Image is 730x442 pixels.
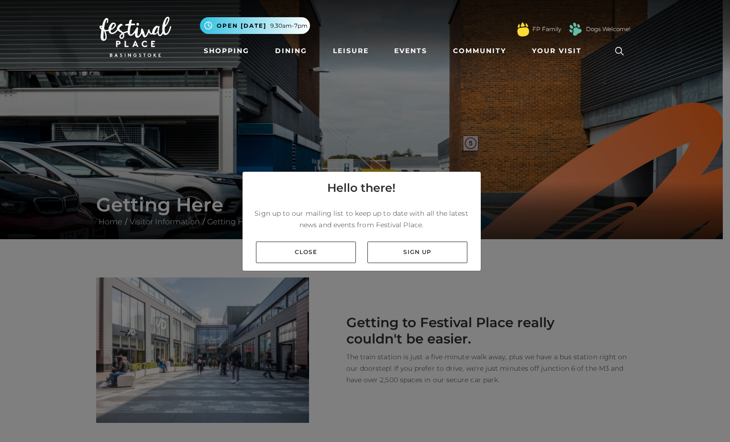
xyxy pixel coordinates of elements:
[390,42,431,60] a: Events
[367,242,467,263] a: Sign up
[100,17,171,57] img: Festival Place Logo
[217,22,266,30] span: Open [DATE]
[528,42,590,60] a: Your Visit
[200,17,310,34] button: Open [DATE] 9.30am-7pm
[256,242,356,263] a: Close
[449,42,510,60] a: Community
[329,42,373,60] a: Leisure
[327,179,396,197] h4: Hello there!
[532,46,582,56] span: Your Visit
[270,22,308,30] span: 9.30am-7pm
[586,25,630,33] a: Dogs Welcome!
[271,42,311,60] a: Dining
[200,42,253,60] a: Shopping
[532,25,561,33] a: FP Family
[250,208,473,231] p: Sign up to our mailing list to keep up to date with all the latest news and events from Festival ...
